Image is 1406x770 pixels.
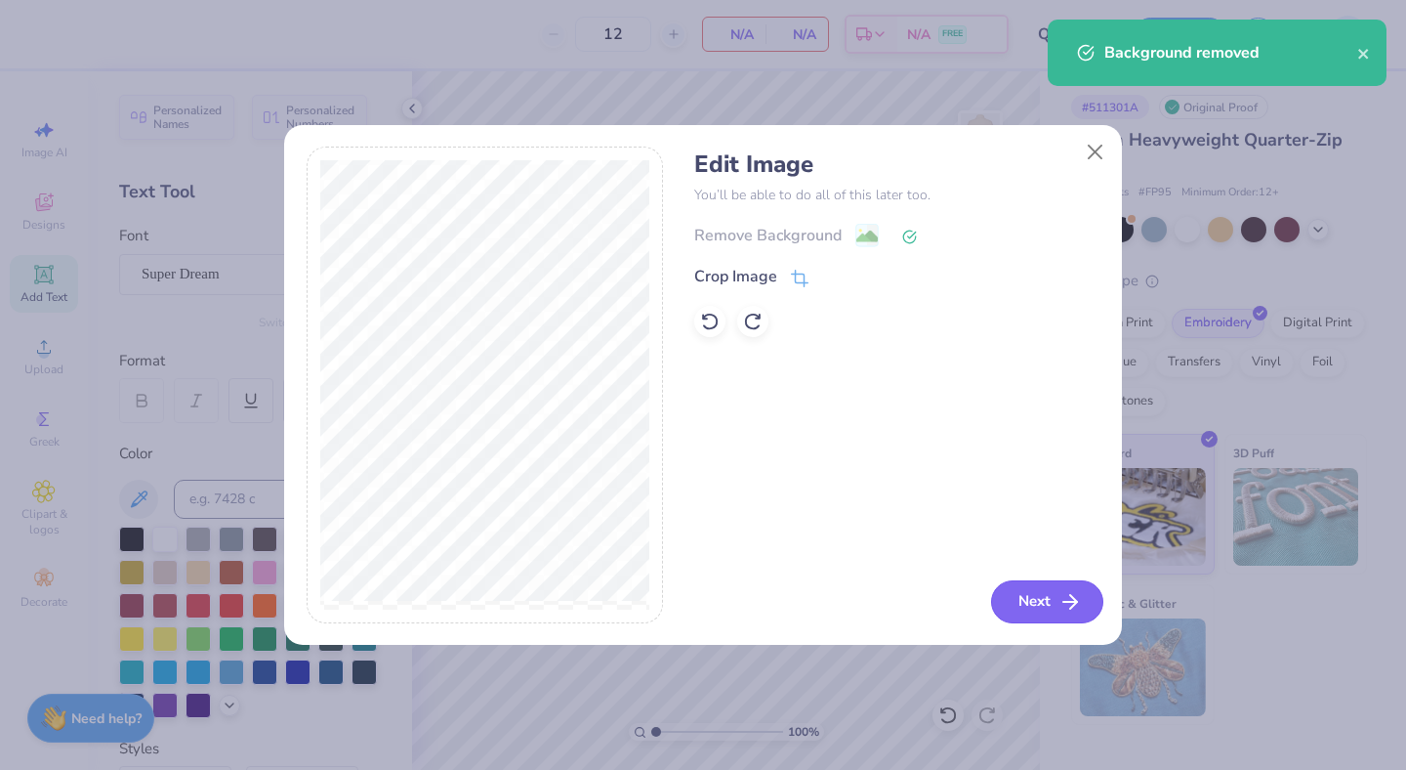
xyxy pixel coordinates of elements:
[1104,41,1357,64] div: Background removed
[1357,41,1371,64] button: close
[694,265,777,288] div: Crop Image
[991,580,1103,623] button: Next
[1077,133,1114,170] button: Close
[694,150,1099,179] h4: Edit Image
[694,185,1099,205] p: You’ll be able to do all of this later too.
